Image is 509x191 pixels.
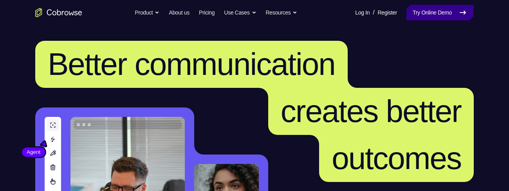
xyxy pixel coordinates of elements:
span: / [373,8,374,17]
span: Better communication [48,47,335,82]
a: Log In [355,5,370,20]
a: About us [169,5,189,20]
a: Register [378,5,397,20]
span: creates better [281,94,461,129]
button: Resources [266,5,298,20]
a: Go to the home page [35,8,82,17]
span: outcomes [332,141,461,176]
a: Try Online Demo [406,5,474,20]
button: Use Cases [224,5,256,20]
button: Product [135,5,160,20]
a: Pricing [199,5,215,20]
